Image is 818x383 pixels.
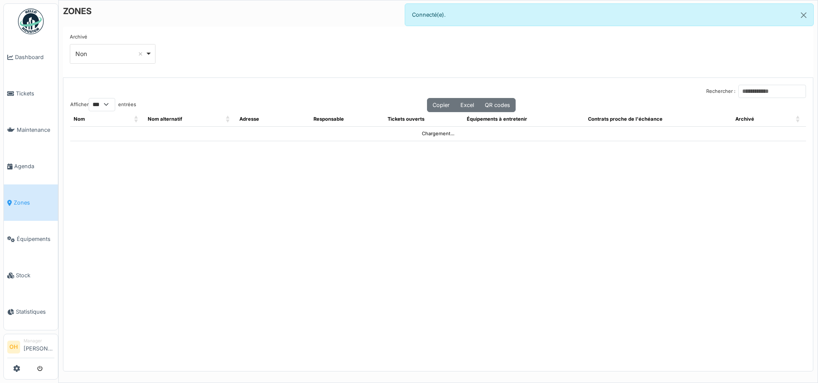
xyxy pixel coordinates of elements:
[14,162,54,170] span: Agenda
[226,112,231,126] span: Nom alternatif: Activate to sort
[134,112,139,126] span: Nom: Activate to sort
[4,112,58,148] a: Maintenance
[16,308,54,316] span: Statistiques
[17,126,54,134] span: Maintenance
[405,3,814,26] div: Connecté(e).
[4,75,58,112] a: Tickets
[7,341,20,353] li: OH
[4,148,58,184] a: Agenda
[706,88,735,95] label: Rechercher :
[796,112,801,126] span: Archivé: Activate to sort
[148,116,182,122] span: Nom alternatif
[4,184,58,221] a: Zones
[18,9,44,34] img: Badge_color-CXgf-gQk.svg
[455,98,480,112] button: Excel
[433,102,450,108] span: Copier
[89,98,115,111] select: Afficherentrées
[388,116,424,122] span: Tickets ouverts
[63,6,92,16] h6: ZONES
[427,98,455,112] button: Copier
[4,39,58,75] a: Dashboard
[460,102,474,108] span: Excel
[14,199,54,207] span: Zones
[24,338,54,356] li: [PERSON_NAME]
[16,271,54,279] span: Stock
[7,338,54,358] a: OH Manager[PERSON_NAME]
[16,89,54,98] span: Tickets
[313,116,344,122] span: Responsable
[24,338,54,344] div: Manager
[4,294,58,330] a: Statistiques
[4,257,58,294] a: Stock
[74,116,85,122] span: Nom
[17,235,54,243] span: Équipements
[4,221,58,257] a: Équipements
[479,98,516,112] button: QR codes
[70,98,136,111] label: Afficher entrées
[239,116,259,122] span: Adresse
[485,102,510,108] span: QR codes
[467,116,527,122] span: Équipements à entretenir
[70,33,87,41] label: Archivé
[70,126,806,141] td: Chargement...
[75,49,145,58] div: Non
[588,116,663,122] span: Contrats proche de l'échéance
[794,4,813,27] button: Close
[15,53,54,61] span: Dashboard
[735,116,754,122] span: Archivé
[136,50,145,58] button: Remove item: 'false'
